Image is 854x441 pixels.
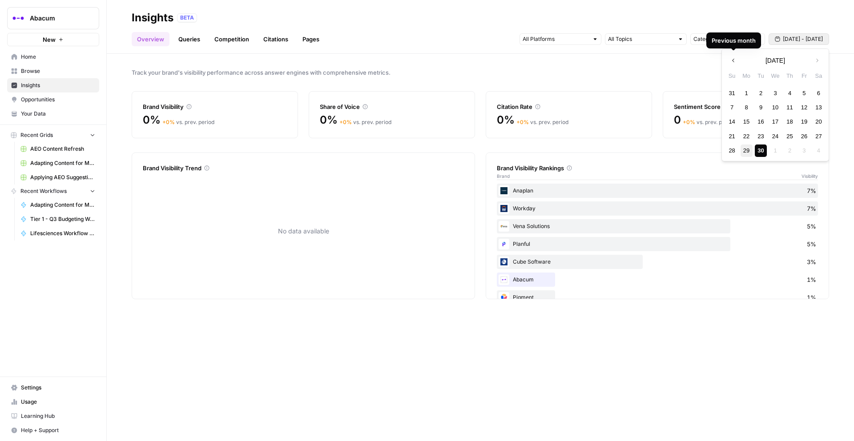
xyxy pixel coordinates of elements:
div: Th [784,70,796,82]
span: 0% [143,113,161,127]
div: Fr [798,70,810,82]
div: Su [726,70,738,82]
a: Usage [7,395,99,409]
div: Choose Thursday, September 18th, 2025 [784,116,796,128]
span: Settings [21,384,95,392]
div: Choose Sunday, September 21st, 2025 [726,130,738,142]
span: Adapting Content for Microdemos Pages [30,201,95,209]
span: Your Data [21,110,95,118]
span: Help + Support [21,426,95,434]
div: Choose Wednesday, September 17th, 2025 [769,116,781,128]
div: Choose Monday, September 29th, 2025 [741,144,753,156]
div: Choose Friday, September 5th, 2025 [798,87,810,99]
img: 4u3t5ag124w64ozvv2ge5jkmdj7i [499,274,509,285]
div: Insights [132,11,173,25]
div: Tu [755,70,767,82]
a: Learning Hub [7,409,99,423]
input: Category Related [693,35,752,44]
div: Brand Visibility [143,102,287,111]
span: Abacum [30,14,84,23]
div: Choose Monday, September 8th, 2025 [741,101,753,113]
div: Sa [813,70,825,82]
span: Usage [21,398,95,406]
span: 1% [807,275,816,284]
span: + 0 % [339,119,352,125]
a: Citations [258,32,294,46]
div: Choose Sunday, August 31st, 2025 [726,87,738,99]
div: Choose Friday, September 26th, 2025 [798,130,810,142]
div: Abacum [497,273,818,287]
a: Lifesciences Workflow ([DATE]) [16,226,99,241]
div: Choose Thursday, September 4th, 2025 [784,87,796,99]
div: Choose Sunday, September 14th, 2025 [726,116,738,128]
span: 7% [807,204,816,213]
span: 0% [497,113,515,127]
div: Choose Friday, September 12th, 2025 [798,101,810,113]
span: 7% [807,186,816,195]
div: Choose Sunday, September 28th, 2025 [726,144,738,156]
span: Applying AEO Suggestions [30,173,95,181]
a: Insights [7,78,99,92]
img: jzoxgx4vsp0oigc9x6a9eruy45gz [499,203,509,214]
button: New [7,33,99,46]
div: vs. prev. period [683,118,735,126]
a: Adapting Content for Microdemos Pages Grid [16,156,99,170]
div: Choose Wednesday, September 24th, 2025 [769,130,781,142]
div: Choose Monday, September 15th, 2025 [741,116,753,128]
a: Settings [7,381,99,395]
div: Pigment [497,290,818,305]
div: Choose Tuesday, September 9th, 2025 [755,101,767,113]
div: We [769,70,781,82]
div: Choose Friday, September 19th, 2025 [798,116,810,128]
div: month 2025-09 [725,86,826,158]
button: Recent Grids [7,128,99,142]
span: Track your brand's visibility performance across answer engines with comprehensive metrics. [132,68,829,77]
div: Choose Saturday, September 6th, 2025 [813,87,825,99]
span: + 0 % [683,119,695,125]
div: Previous month [712,36,756,45]
span: Tier 1 - Q3 Budgeting Workflows [30,215,95,223]
span: Recent Workflows [20,187,67,195]
div: Mo [741,70,753,82]
a: Overview [132,32,169,46]
span: Home [21,53,95,61]
div: vs. prev. period [516,118,568,126]
div: Workday [497,201,818,216]
div: Choose Wednesday, September 3rd, 2025 [769,87,781,99]
img: Abacum Logo [10,10,26,26]
a: Adapting Content for Microdemos Pages [16,198,99,212]
a: Tier 1 - Q3 Budgeting Workflows [16,212,99,226]
div: Not available Thursday, October 2nd, 2025 [784,144,796,156]
span: 0 [674,113,681,127]
div: Choose Thursday, September 11th, 2025 [784,101,796,113]
div: Not available Friday, October 3rd, 2025 [798,144,810,156]
div: Planful [497,237,818,251]
button: Help + Support [7,423,99,437]
a: Home [7,50,99,64]
a: Queries [173,32,205,46]
div: Choose Wednesday, September 10th, 2025 [769,101,781,113]
div: Choose Tuesday, September 30th, 2025 [755,144,767,156]
button: Recent Workflows [7,184,99,198]
button: Workspace: Abacum [7,7,99,29]
a: Applying AEO Suggestions [16,170,99,184]
img: qfv32da3tpg2w5aeicyrs9tdltut [499,292,509,303]
a: Competition [209,32,254,46]
div: Anaplan [497,184,818,198]
div: Not available Wednesday, October 1st, 2025 [769,144,781,156]
span: Insights [21,81,95,89]
a: Your Data [7,107,99,121]
img: i3l0twinuru4r0ir99tvr9iljmmv [499,185,509,196]
span: 0% [320,113,338,127]
div: Sentiment Score [674,102,818,111]
div: Choose Tuesday, September 16th, 2025 [755,116,767,128]
span: 3% [807,257,816,266]
span: [DATE] [765,56,785,65]
span: Brand [497,172,510,180]
span: Visibility [802,172,818,180]
div: No data available [143,174,464,288]
div: Citation Rate [497,102,641,111]
input: All Topics [608,35,674,44]
span: 1% [807,293,816,302]
div: Choose Monday, September 1st, 2025 [741,87,753,99]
